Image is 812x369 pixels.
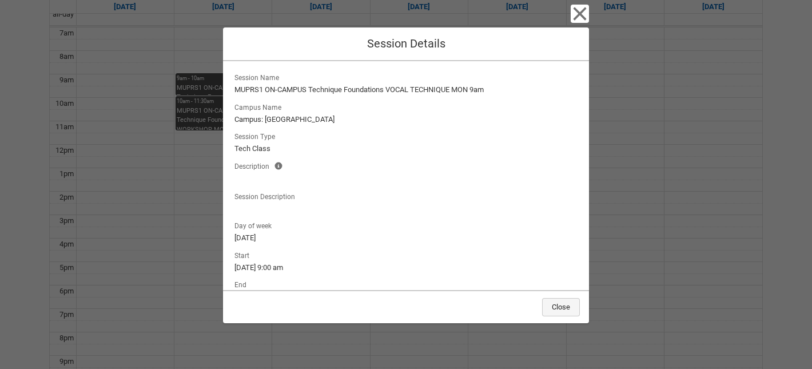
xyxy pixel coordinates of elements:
lightning-formatted-text: [DATE] 9:00 am [234,262,578,273]
lightning-formatted-text: [DATE] [234,232,578,244]
span: Day of week [234,219,276,231]
lightning-formatted-text: MUPRS1 ON-CAMPUS Technique Foundations VOCAL TECHNIQUE MON 9am [234,84,578,96]
button: Close [542,298,580,316]
span: Session Details [367,37,445,50]
span: Session Description [234,189,300,202]
span: Campus Name [234,100,286,113]
span: Description [234,159,274,172]
span: Start [234,248,254,261]
lightning-formatted-text: Campus: [GEOGRAPHIC_DATA] [234,114,578,125]
lightning-formatted-text: Tech Class [234,143,578,154]
button: Close [571,5,589,23]
span: Session Name [234,70,284,83]
span: End [234,277,251,290]
span: Session Type [234,129,280,142]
